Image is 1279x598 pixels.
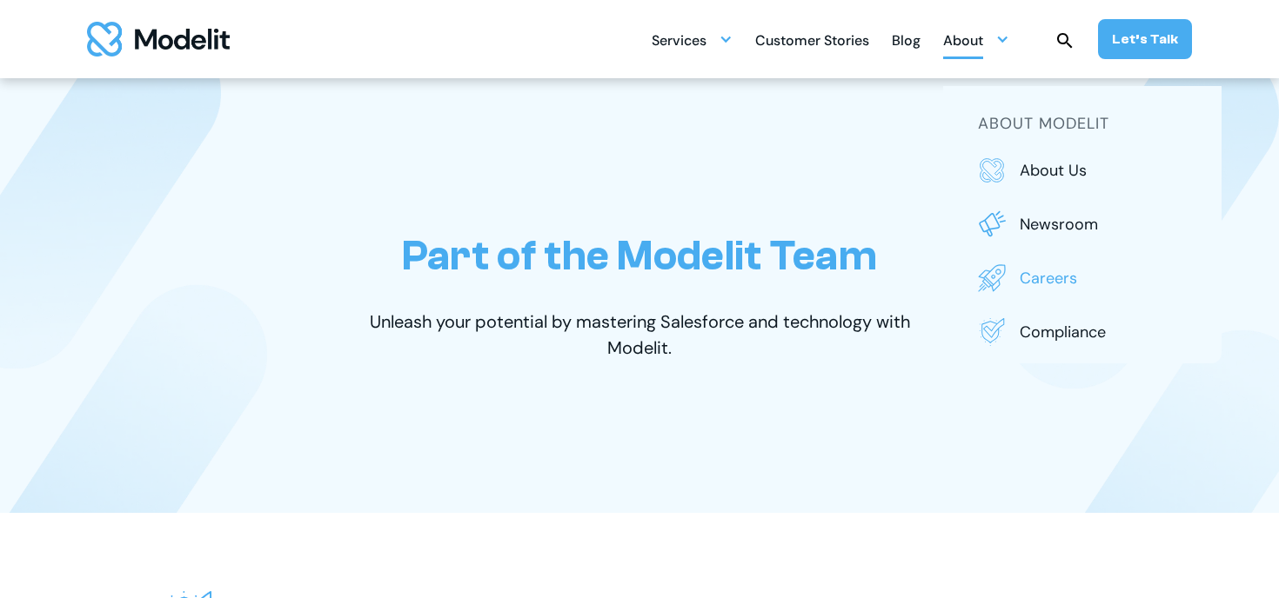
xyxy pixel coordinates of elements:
p: Careers [1020,267,1187,289]
p: Unleash your potential by mastering Salesforce and technology with Modelit. [339,309,940,361]
a: Let’s Talk [1098,19,1192,59]
h5: about modelit [978,112,1187,136]
img: modelit logo [87,22,230,56]
div: Blog [892,25,921,59]
p: Compliance [1020,321,1187,343]
div: Let’s Talk [1112,30,1178,49]
a: Compliance [978,318,1187,346]
a: Blog [892,23,921,56]
div: About [943,23,1009,56]
p: About us [1020,159,1187,182]
a: home [87,22,230,56]
div: Services [652,25,706,59]
a: Careers [978,264,1187,292]
p: Newsroom [1020,213,1187,236]
a: About us [978,156,1187,184]
nav: About [943,86,1222,363]
a: Newsroom [978,210,1187,238]
h1: Part of the Modelit Team [402,231,877,281]
div: About [943,25,983,59]
div: Services [652,23,733,56]
a: Customer Stories [755,23,869,56]
div: Customer Stories [755,25,869,59]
